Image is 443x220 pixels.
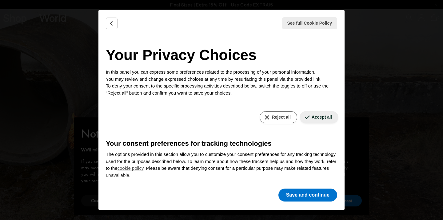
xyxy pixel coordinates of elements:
h3: Your consent preferences for tracking technologies [106,138,337,149]
button: Save and continue [278,189,337,202]
h2: Your Privacy Choices [106,44,337,66]
a: cookie policy - link opens in a new tab [118,165,144,171]
button: See full Cookie Policy [282,17,337,29]
p: The options provided in this section allow you to customize your consent preferences for any trac... [106,151,337,179]
button: Back [106,18,118,29]
button: Reject all [260,111,297,123]
p: In this panel you can express some preferences related to the processing of your personal informa... [106,69,337,96]
span: See full Cookie Policy [287,20,332,26]
button: Accept all [300,111,338,123]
